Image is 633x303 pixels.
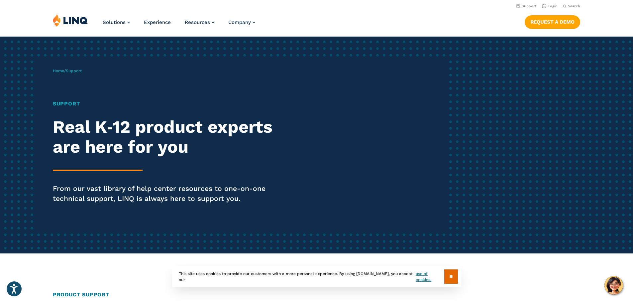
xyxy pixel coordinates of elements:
a: Company [228,19,255,25]
button: Open Search Bar [563,4,580,9]
img: LINQ | K‑12 Software [53,14,88,27]
h2: Real K‑12 product experts are here for you [53,117,297,157]
a: Resources [185,19,214,25]
nav: Primary Navigation [103,14,255,36]
button: Hello, have a question? Let’s chat. [604,276,623,295]
a: use of cookies. [416,271,444,283]
span: Search [568,4,580,8]
p: From our vast library of help center resources to one-on-one technical support, LINQ is always he... [53,184,297,204]
a: Support [516,4,537,8]
span: Support [66,69,82,73]
a: Login [542,4,558,8]
a: Experience [144,19,171,25]
div: This site uses cookies to provide our customers with a more personal experience. By using [DOMAIN... [172,266,461,287]
h1: Support [53,100,297,108]
span: Solutions [103,19,126,25]
span: Company [228,19,251,25]
span: Resources [185,19,210,25]
a: Solutions [103,19,130,25]
a: Request a Demo [525,15,580,29]
span: / [53,69,82,73]
a: Home [53,69,64,73]
nav: Button Navigation [525,14,580,29]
